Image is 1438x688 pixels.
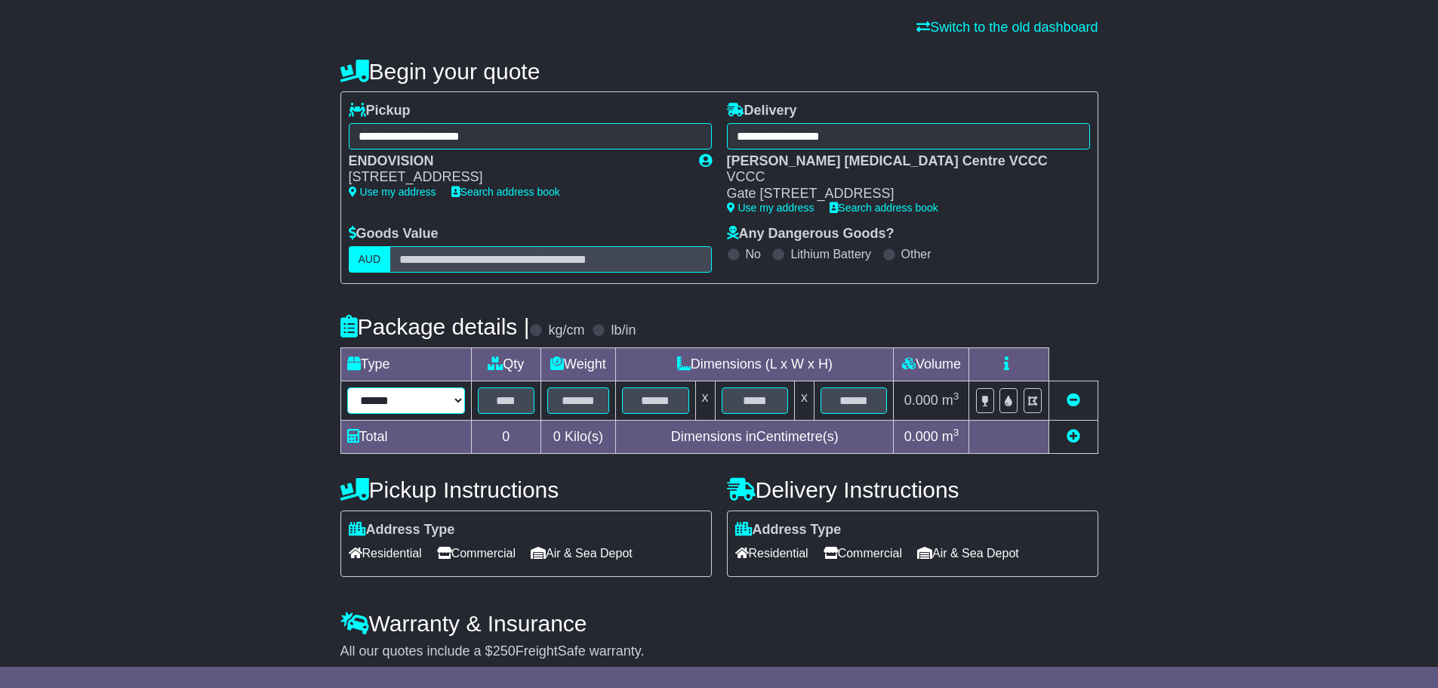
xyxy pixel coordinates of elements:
label: Delivery [727,103,797,119]
a: Remove this item [1067,393,1080,408]
a: Use my address [349,186,436,198]
span: Air & Sea Depot [917,541,1019,565]
div: Gate [STREET_ADDRESS] [727,186,1075,202]
sup: 3 [953,427,959,438]
a: Use my address [727,202,814,214]
div: ENDOVISION [349,153,684,170]
div: All our quotes include a $ FreightSafe warranty. [340,643,1098,660]
h4: Delivery Instructions [727,477,1098,502]
span: Commercial [824,541,902,565]
label: kg/cm [548,322,584,339]
td: Dimensions (L x W x H) [616,347,894,381]
span: Residential [349,541,422,565]
td: Weight [540,347,616,381]
label: Address Type [349,522,455,538]
span: 0.000 [904,393,938,408]
h4: Begin your quote [340,59,1098,84]
span: 250 [493,643,516,659]
td: Qty [471,347,540,381]
td: Volume [894,347,969,381]
label: Lithium Battery [790,247,871,261]
span: m [942,393,959,408]
span: Residential [735,541,808,565]
label: Any Dangerous Goods? [727,226,895,242]
label: lb/in [611,322,636,339]
span: Commercial [437,541,516,565]
a: Search address book [830,202,938,214]
span: 0 [553,429,561,444]
div: VCCC [727,169,1075,186]
td: Dimensions in Centimetre(s) [616,420,894,453]
label: Pickup [349,103,411,119]
td: Type [340,347,471,381]
h4: Pickup Instructions [340,477,712,502]
label: Goods Value [349,226,439,242]
sup: 3 [953,390,959,402]
label: Address Type [735,522,842,538]
td: x [795,381,814,420]
div: [STREET_ADDRESS] [349,169,684,186]
a: Switch to the old dashboard [916,20,1098,35]
a: Search address book [451,186,560,198]
td: Kilo(s) [540,420,616,453]
span: 0.000 [904,429,938,444]
td: Total [340,420,471,453]
td: x [695,381,715,420]
span: m [942,429,959,444]
h4: Package details | [340,314,530,339]
label: No [746,247,761,261]
h4: Warranty & Insurance [340,611,1098,636]
span: Air & Sea Depot [531,541,633,565]
td: 0 [471,420,540,453]
div: [PERSON_NAME] [MEDICAL_DATA] Centre VCCC [727,153,1075,170]
label: Other [901,247,931,261]
label: AUD [349,246,391,273]
a: Add new item [1067,429,1080,444]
